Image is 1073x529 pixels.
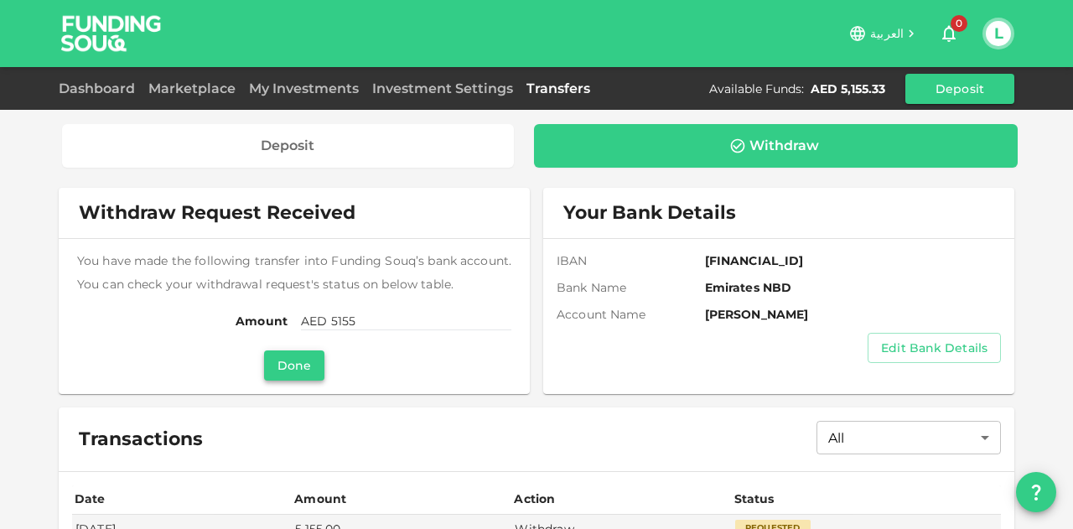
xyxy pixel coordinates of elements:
button: Deposit [905,74,1014,104]
span: You have made the following transfer into Funding Souq’s bank account. [77,252,511,269]
span: العربية [870,26,904,41]
div: Action [514,489,556,509]
span: [PERSON_NAME] [705,306,1001,323]
button: 0 [932,17,966,50]
span: AED 5155 [301,313,511,330]
span: IBAN [557,252,705,269]
button: L [986,21,1011,46]
span: Emirates NBD [705,279,1001,296]
span: Transactions [79,428,203,451]
div: Date [75,489,108,509]
a: Deposit [62,124,514,168]
a: Dashboard [59,80,142,96]
span: You can check your withdrawal request's status on below table. [77,276,511,293]
div: AED 5,155.33 [811,80,885,97]
div: Available Funds : [709,80,804,97]
span: Your Bank Details [563,201,736,225]
button: Edit Bank Details [868,333,1001,363]
span: 0 [951,15,967,32]
span: Withdraw Request Received [79,201,355,225]
a: Investment Settings [365,80,520,96]
span: [FINANCIAL_ID] [705,252,1001,269]
div: Amount [294,489,346,509]
button: Done [264,350,324,381]
div: Status [734,489,776,509]
span: Amount [77,313,288,330]
div: Withdraw [749,137,819,154]
a: Withdraw [534,124,1019,168]
span: Bank Name [557,279,705,296]
a: Transfers [520,80,597,96]
div: Deposit [261,137,314,154]
div: All [816,421,1001,454]
a: Marketplace [142,80,242,96]
a: My Investments [242,80,365,96]
span: Account name [557,306,705,323]
button: question [1016,472,1056,512]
